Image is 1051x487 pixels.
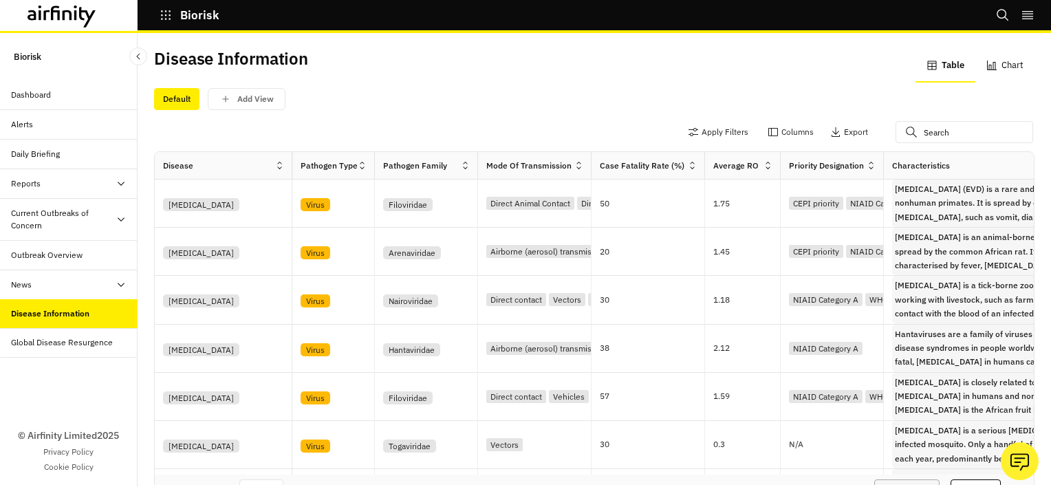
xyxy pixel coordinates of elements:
div: Outbreak Overview [11,249,83,261]
div: Priority Designation [789,160,864,172]
div: Characteristics [892,160,950,172]
div: Virus [301,246,330,259]
div: Nairoviridae [383,294,438,307]
div: Vehicles [588,293,628,306]
div: NIAID Category A [789,293,863,306]
div: Direct contact [486,390,546,403]
div: NIAID Category A [846,197,920,210]
div: [MEDICAL_DATA] [163,391,239,404]
div: Virus [301,440,330,453]
div: WHO priority [865,293,921,306]
div: Average RO [713,160,759,172]
div: WHO priority [865,390,921,403]
p: 50 [600,197,704,210]
div: Direct Animal Contact [486,197,574,210]
div: Airborne (aerosol) transmission [486,245,611,258]
p: © Airfinity Limited 2025 [18,429,119,443]
div: Global Disease Resurgence [11,336,113,349]
div: Current Outbreaks of Concern [11,207,116,232]
div: Alerts [11,118,33,131]
button: Search [996,3,1010,27]
p: Biorisk [14,44,41,69]
div: Pathogen Type [301,160,357,172]
button: Apply Filters [688,121,748,143]
div: Direct contact [577,197,637,210]
button: save changes [208,88,285,110]
div: Virus [301,198,330,211]
p: 57 [600,389,704,403]
button: Close Sidebar [129,47,147,65]
button: Export [830,121,868,143]
div: Vectors [486,438,523,451]
div: Filoviridae [383,198,433,211]
div: Virus [301,391,330,404]
p: 0.3 [713,437,780,451]
div: NIAID Category A [789,342,863,355]
div: Disease Information [11,307,89,320]
p: N/A [789,440,803,448]
div: News [11,279,32,291]
button: Chart [975,50,1034,83]
div: Togaviridae [383,440,436,453]
div: Mode of Transmission [486,160,572,172]
button: Biorisk [160,3,219,27]
div: Vectors [549,293,585,306]
div: [MEDICAL_DATA] [163,343,239,356]
div: Hantaviridae [383,343,440,356]
input: Search [896,121,1033,143]
p: 20 [600,245,704,259]
div: [MEDICAL_DATA] [163,294,239,307]
div: Filoviridae [383,391,433,404]
div: NIAID Category A [846,245,920,258]
p: 1.45 [713,245,780,259]
p: 2.12 [713,341,780,355]
p: 1.75 [713,197,780,210]
p: 30 [600,437,704,451]
div: Dashboard [11,89,51,101]
button: Ask our analysts [1001,442,1039,480]
div: CEPI priority [789,245,843,258]
div: Direct contact [486,293,546,306]
p: 1.59 [713,389,780,403]
div: Default [154,88,199,110]
div: CEPI priority [789,197,843,210]
div: Arenaviridae [383,246,441,259]
div: NIAID Category A [789,390,863,403]
p: Biorisk [180,9,219,21]
div: Virus [301,343,330,356]
div: Vehicles [549,390,589,403]
h2: Disease Information [154,49,308,69]
button: Columns [768,121,814,143]
div: Airborne (aerosol) transmission [486,342,611,355]
p: 30 [600,293,704,307]
p: Add View [237,94,274,104]
div: Daily Briefing [11,148,60,160]
div: Reports [11,177,41,190]
p: 1.18 [713,293,780,307]
div: Pathogen Family [383,160,447,172]
div: Disease [163,160,193,172]
p: 38 [600,341,704,355]
button: Table [915,50,975,83]
div: Virus [301,294,330,307]
div: Case Fatality Rate (%) [600,160,684,172]
div: [MEDICAL_DATA] [163,198,239,211]
p: Export [844,127,868,137]
a: Privacy Policy [43,446,94,458]
a: Cookie Policy [44,461,94,473]
div: [MEDICAL_DATA] [163,246,239,259]
div: [MEDICAL_DATA] [163,440,239,453]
